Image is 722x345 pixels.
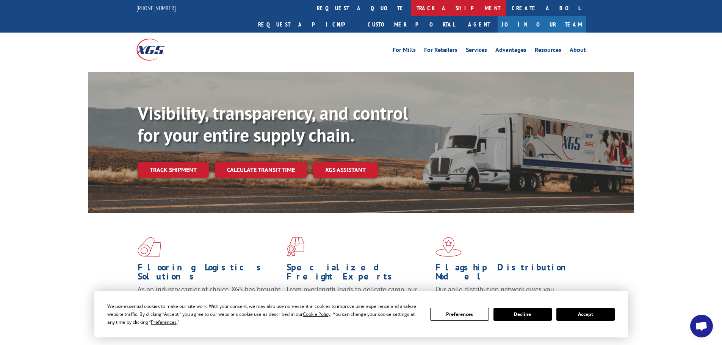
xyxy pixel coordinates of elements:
[138,162,209,178] a: Track shipment
[498,16,586,33] a: Join Our Team
[138,101,408,147] b: Visibility, transparency, and control for your entire supply chain.
[495,47,526,55] a: Advantages
[215,162,307,178] a: Calculate transit time
[466,47,487,55] a: Services
[435,237,462,257] img: xgs-icon-flagship-distribution-model-red
[287,263,430,285] h1: Specialized Freight Experts
[435,263,579,285] h1: Flagship Distribution Model
[303,311,330,317] span: Cookie Policy
[430,308,489,321] button: Preferences
[136,4,176,12] a: [PHONE_NUMBER]
[362,16,460,33] a: Customer Portal
[138,285,280,312] span: As an industry carrier of choice, XGS has brought innovation and dedication to flooring logistics...
[556,308,615,321] button: Accept
[493,308,552,321] button: Decline
[107,302,421,326] div: We use essential cookies to make our site work. With your consent, we may also use non-essential ...
[535,47,561,55] a: Resources
[393,47,416,55] a: For Mills
[287,237,304,257] img: xgs-icon-focused-on-flooring-red
[424,47,457,55] a: For Retailers
[94,291,628,337] div: Cookie Consent Prompt
[138,237,161,257] img: xgs-icon-total-supply-chain-intelligence-red
[287,285,430,318] p: From overlength loads to delicate cargo, our experienced staff knows the best way to move your fr...
[151,319,177,325] span: Preferences
[690,315,713,337] div: Open chat
[460,16,498,33] a: Agent
[252,16,362,33] a: Request a pickup
[138,263,281,285] h1: Flooring Logistics Solutions
[313,162,378,178] a: XGS ASSISTANT
[570,47,586,55] a: About
[435,285,575,303] span: Our agile distribution network gives you nationwide inventory management on demand.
